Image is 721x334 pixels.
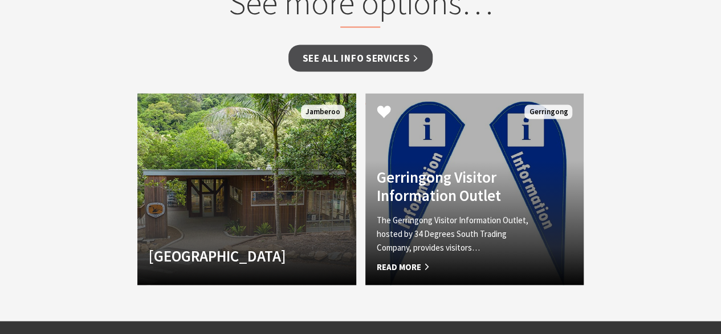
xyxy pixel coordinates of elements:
a: See all Info Services [288,45,433,71]
a: Another Image Used Gerringong Visitor Information Outlet The Gerringong Visitor Information Outle... [365,93,584,285]
h4: Gerringong Visitor Information Outlet [377,167,540,204]
span: Read More [377,260,540,273]
a: [GEOGRAPHIC_DATA] Jamberoo [137,93,356,285]
span: Gerringong [524,104,572,119]
h4: [GEOGRAPHIC_DATA] [149,246,312,264]
p: The Gerringong Visitor Information Outlet, hosted by 34 Degrees South Trading Company, provides v... [377,213,540,254]
button: Click to Favourite Gerringong Visitor Information Outlet [365,93,402,132]
span: Jamberoo [301,104,345,119]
